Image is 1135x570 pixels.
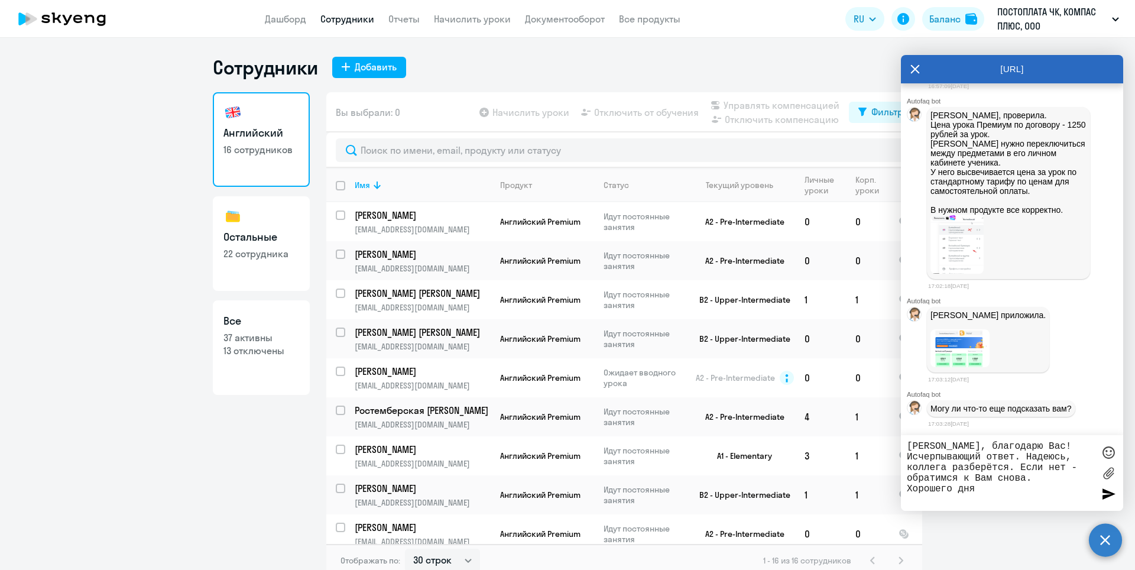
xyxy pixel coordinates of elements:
[795,241,846,280] td: 0
[604,406,685,427] p: Идут постоянные занятия
[846,475,889,514] td: 1
[320,13,374,25] a: Сотрудники
[336,105,400,119] span: Вы выбрали: 0
[805,174,838,196] div: Личные уроки
[223,313,299,329] h3: Все
[500,255,581,266] span: Английский Premium
[355,180,370,190] div: Имя
[500,412,581,422] span: Английский Premium
[706,180,773,190] div: Текущий уровень
[685,319,795,358] td: B2 - Upper-Intermediate
[355,60,397,74] div: Добавить
[619,13,680,25] a: Все продукты
[928,283,969,289] time: 17:02:18[DATE]
[930,310,1046,329] p: [PERSON_NAME] приложила.
[805,174,845,196] div: Личные уроки
[604,250,685,271] p: Идут постоянные занятия
[795,202,846,241] td: 0
[907,297,1123,305] div: Autofaq bot
[223,207,242,226] img: others
[355,419,490,430] p: [EMAIL_ADDRESS][DOMAIN_NAME]
[685,397,795,436] td: A2 - Pre-Intermediate
[355,365,490,378] a: [PERSON_NAME]
[355,248,488,261] p: [PERSON_NAME]
[355,326,490,339] a: [PERSON_NAME] [PERSON_NAME]
[604,523,685,545] p: Идут постоянные занятия
[907,108,922,125] img: bot avatar
[355,404,490,417] a: Ростемберская [PERSON_NAME]
[795,280,846,319] td: 1
[685,436,795,475] td: A1 - Elementary
[685,475,795,514] td: B2 - Upper-Intermediate
[907,391,1123,398] div: Autofaq bot
[991,5,1125,33] button: ПОСТОПЛАТА ЧК, КОМПАС ПЛЮС, ООО
[355,482,488,495] p: [PERSON_NAME]
[223,125,299,141] h3: Английский
[355,365,488,378] p: [PERSON_NAME]
[929,12,961,26] div: Баланс
[355,326,488,339] p: [PERSON_NAME] [PERSON_NAME]
[907,441,1094,505] textarea: [PERSON_NAME], благодарю Вас! Исчерпывающий ответ. Надеюсь, коллега разберётся. Если нет - обрати...
[846,280,889,319] td: 1
[846,397,889,436] td: 1
[265,13,306,25] a: Дашборд
[604,445,685,467] p: Идут постоянные занятия
[355,404,488,417] p: Ростемберская [PERSON_NAME]
[604,289,685,310] p: Идут постоянные занятия
[871,105,903,119] div: Фильтр
[907,98,1123,105] div: Autofaq bot
[795,358,846,397] td: 0
[223,344,299,357] p: 13 отключены
[500,294,581,305] span: Английский Premium
[928,420,969,427] time: 17:03:28[DATE]
[928,83,969,89] time: 16:57:09[DATE]
[355,482,490,495] a: [PERSON_NAME]
[355,224,490,235] p: [EMAIL_ADDRESS][DOMAIN_NAME]
[355,536,490,547] p: [EMAIL_ADDRESS][DOMAIN_NAME]
[336,138,913,162] input: Поиск по имени, email, продукту или статусу
[500,216,581,227] span: Английский Premium
[685,280,795,319] td: B2 - Upper-Intermediate
[930,111,1087,215] p: [PERSON_NAME], проверила. Цена урока Премиум по договору - 1250 рублей за урок. [PERSON_NAME] нуж...
[1100,464,1117,482] label: Лимит 10 файлов
[388,13,420,25] a: Отчеты
[930,404,1072,413] p: Могу ли что-то еще подсказать вам?
[355,287,490,300] a: [PERSON_NAME] [PERSON_NAME]
[763,555,851,566] span: 1 - 16 из 16 сотрудников
[355,380,490,391] p: [EMAIL_ADDRESS][DOMAIN_NAME]
[846,202,889,241] td: 0
[604,211,685,232] p: Идут постоянные занятия
[434,13,511,25] a: Начислить уроки
[332,57,406,78] button: Добавить
[223,103,242,122] img: english
[355,443,490,456] a: [PERSON_NAME]
[500,180,532,190] div: Продукт
[500,373,581,383] span: Английский Premium
[922,7,984,31] a: Балансbalance
[604,328,685,349] p: Идут постоянные занятия
[795,475,846,514] td: 1
[795,436,846,475] td: 3
[930,329,990,367] img: image.png
[604,484,685,506] p: Идут постоянные занятия
[604,367,685,388] p: Ожидает вводного урока
[907,307,922,325] img: bot avatar
[845,7,884,31] button: RU
[213,56,318,79] h1: Сотрудники
[846,358,889,397] td: 0
[355,497,490,508] p: [EMAIL_ADDRESS][DOMAIN_NAME]
[500,451,581,461] span: Английский Premium
[223,229,299,245] h3: Остальные
[355,287,488,300] p: [PERSON_NAME] [PERSON_NAME]
[855,174,888,196] div: Корп. уроки
[795,397,846,436] td: 4
[213,92,310,187] a: Английский16 сотрудников
[685,241,795,280] td: A2 - Pre-Intermediate
[685,514,795,553] td: A2 - Pre-Intermediate
[854,12,864,26] span: RU
[355,521,488,534] p: [PERSON_NAME]
[223,143,299,156] p: 16 сотрудников
[855,174,881,196] div: Корп. уроки
[849,102,913,123] button: Фильтр
[500,529,581,539] span: Английский Premium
